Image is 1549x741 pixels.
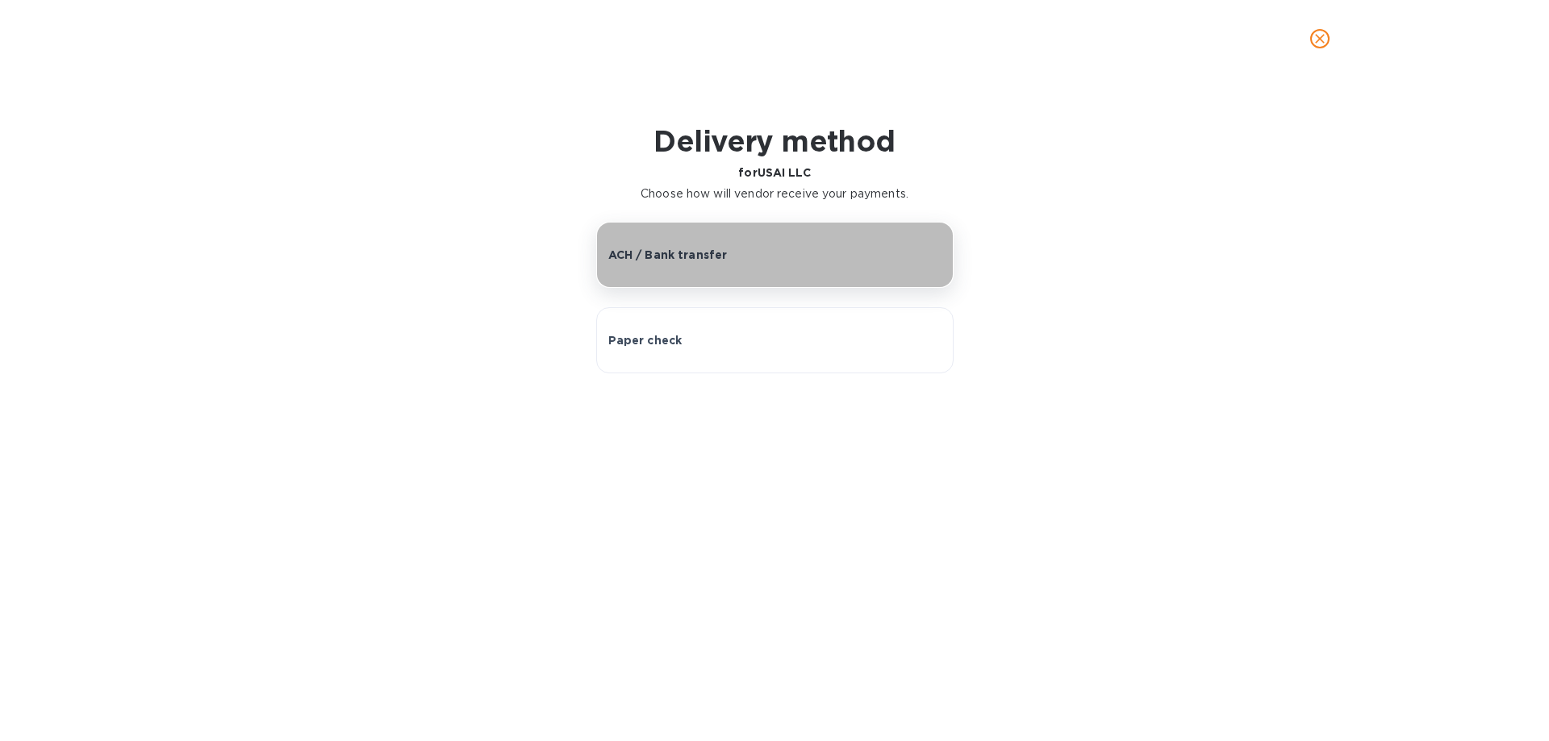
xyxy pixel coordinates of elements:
button: close [1301,19,1339,58]
p: Paper check [608,332,683,348]
button: Paper check [596,307,954,373]
p: Choose how will vendor receive your payments. [641,185,908,202]
button: ACH / Bank transfer [596,222,954,288]
p: ACH / Bank transfer [608,247,728,263]
h1: Delivery method [641,124,908,158]
b: for USAI LLC [738,166,810,179]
